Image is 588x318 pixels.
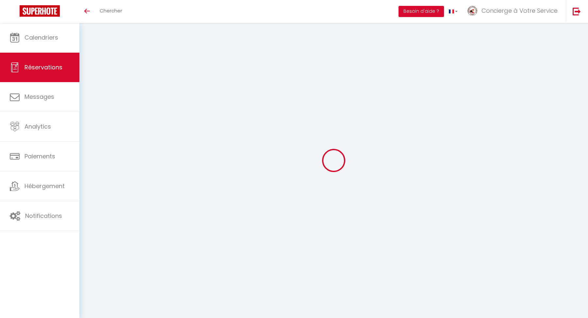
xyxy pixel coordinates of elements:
span: Réservations [24,63,62,71]
span: Concierge à Votre Service [482,7,558,15]
button: Besoin d'aide ? [399,6,444,17]
img: Super Booking [20,5,60,17]
span: Chercher [100,7,122,14]
img: logout [573,7,581,15]
img: ... [467,6,477,16]
span: Paiements [24,152,55,160]
span: Messages [24,93,54,101]
span: Notifications [25,212,62,220]
span: Calendriers [24,33,58,42]
span: Analytics [24,122,51,131]
span: Hébergement [24,182,65,190]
